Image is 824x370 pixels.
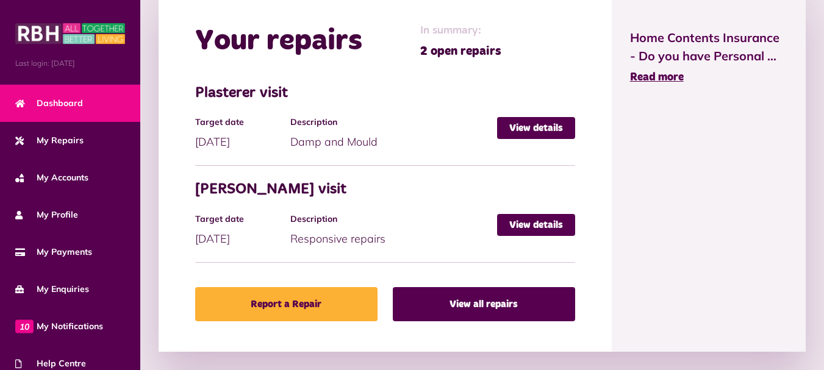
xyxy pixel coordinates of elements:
[497,117,575,139] a: View details
[15,21,125,46] img: MyRBH
[195,117,284,127] h4: Target date
[15,134,84,147] span: My Repairs
[195,214,284,224] h4: Target date
[15,319,34,333] span: 10
[420,23,501,39] span: In summary:
[195,214,290,247] div: [DATE]
[195,181,575,199] h3: [PERSON_NAME] visit
[195,24,362,59] h2: Your repairs
[290,117,497,150] div: Damp and Mould
[15,283,89,296] span: My Enquiries
[15,208,78,221] span: My Profile
[290,214,491,224] h4: Description
[393,287,575,321] a: View all repairs
[630,72,684,83] span: Read more
[290,214,497,247] div: Responsive repairs
[15,357,86,370] span: Help Centre
[195,117,290,150] div: [DATE]
[15,58,125,69] span: Last login: [DATE]
[290,117,491,127] h4: Description
[420,42,501,60] span: 2 open repairs
[497,214,575,236] a: View details
[630,29,787,65] span: Home Contents Insurance - Do you have Personal ...
[15,246,92,258] span: My Payments
[15,171,88,184] span: My Accounts
[195,287,378,321] a: Report a Repair
[195,85,575,102] h3: Plasterer visit
[15,97,83,110] span: Dashboard
[630,29,787,86] a: Home Contents Insurance - Do you have Personal ... Read more
[15,320,103,333] span: My Notifications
